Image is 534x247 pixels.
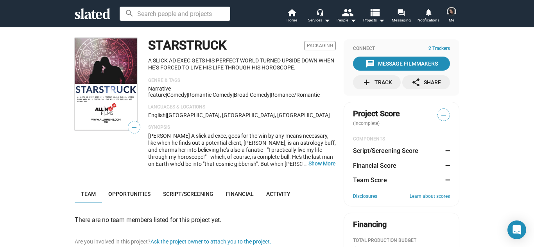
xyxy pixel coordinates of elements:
[348,16,358,25] mat-icon: arrow_drop_down
[128,123,140,133] span: —
[166,112,167,118] span: |
[387,8,415,25] a: Messaging
[337,16,356,25] div: People
[438,110,450,120] span: —
[75,185,102,203] a: Team
[81,191,96,197] span: Team
[353,75,401,89] button: Track
[442,5,461,26] button: Lania Stewart (Lania Kayell)Me
[411,78,421,87] mat-icon: share
[287,8,296,17] mat-icon: home
[226,191,254,197] span: Financial
[353,108,400,119] span: Project Score
[148,112,166,118] span: English
[308,160,336,167] button: …Show More
[449,16,454,25] span: Me
[363,16,385,25] span: Projects
[353,57,450,71] button: Message Filmmakers
[353,176,387,184] dt: Team Score
[148,133,336,216] span: [PERSON_NAME] A slick ad exec, goes for the win by any means necessary, like when he finds out a ...
[167,92,187,98] span: Comedy
[366,57,438,71] div: Message Filmmakers
[108,191,151,197] span: Opportunities
[148,104,336,110] p: Languages & Locations
[151,238,271,245] button: Ask the project owner to attach you to the project.
[360,8,387,25] button: Projects
[305,8,333,25] button: Services
[397,9,405,16] mat-icon: forum
[148,85,171,98] span: Narrative feature
[392,16,411,25] span: Messaging
[353,219,387,230] div: Financing
[443,176,450,184] dd: —
[447,7,456,16] img: Lania Stewart (Lania Kayell)
[270,92,271,98] span: |
[300,160,308,167] span: …
[333,8,360,25] button: People
[120,7,230,21] input: Search people and projects
[102,185,157,203] a: Opportunities
[402,75,450,89] button: Share
[369,7,380,18] mat-icon: view_list
[507,220,526,239] div: Open Intercom Messenger
[411,75,441,89] div: Share
[443,147,450,155] dd: —
[366,59,375,68] mat-icon: message
[308,16,330,25] div: Services
[148,78,336,84] p: Genre & Tags
[166,92,167,98] span: |
[148,57,336,71] p: A SLICK AD EXEC GETS HIS PERFECT WORLD TURNED UPSIDE DOWN WHEN HE'S FORCED TO LIVE HIS LIFE THROU...
[377,16,386,25] mat-icon: arrow_drop_down
[75,216,336,224] div: There are no team members listed for this project yet.
[428,46,450,52] span: 2 Trackers
[187,92,188,98] span: |
[353,121,381,126] span: (incomplete)
[148,37,226,54] h1: STARSTRUCK
[322,16,332,25] mat-icon: arrow_drop_down
[353,238,450,244] div: Total Production budget
[75,38,137,130] img: STARSTRUCK
[304,41,336,50] span: Packaging
[443,162,450,170] dd: —
[353,162,396,170] dt: Financial Score
[278,8,305,25] a: Home
[266,191,290,197] span: Activity
[188,92,233,98] span: Romantic Comedy
[167,112,330,118] span: [GEOGRAPHIC_DATA], [GEOGRAPHIC_DATA], [GEOGRAPHIC_DATA]
[234,92,270,98] span: broad comedy
[163,191,213,197] span: Script/Screening
[220,185,260,203] a: Financial
[271,92,320,98] span: romance/romantic
[287,16,297,25] span: Home
[157,185,220,203] a: Script/Screening
[353,46,450,52] div: Connect
[75,238,336,245] div: Are you involved in this project?
[418,16,439,25] span: Notifications
[415,8,442,25] a: Notifications
[353,147,418,155] dt: Script/Screening Score
[362,75,392,89] div: Track
[316,9,323,16] mat-icon: headset_mic
[148,124,336,131] p: Synopsis
[410,194,450,200] a: Learn about scores
[353,194,377,200] a: Disclosures
[233,92,234,98] span: |
[362,78,371,87] mat-icon: add
[342,7,353,18] mat-icon: people
[425,8,432,16] mat-icon: notifications
[260,185,297,203] a: Activity
[353,136,450,142] div: COMPONENTS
